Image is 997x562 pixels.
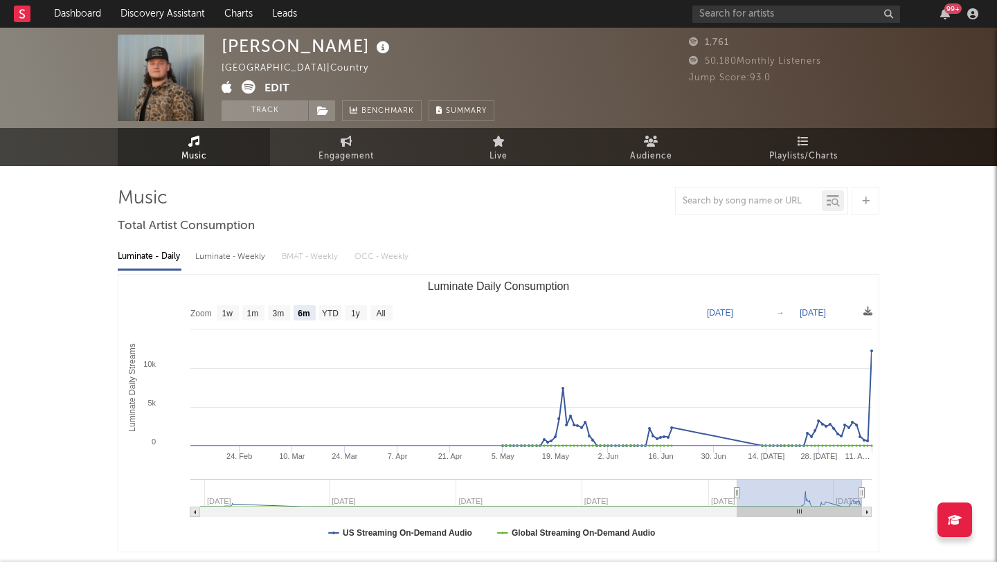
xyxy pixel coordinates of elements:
text: 24. Mar [332,452,358,460]
span: Jump Score: 93.0 [689,73,771,82]
text: 0 [152,437,156,446]
text: 5. May [492,452,515,460]
text: Zoom [190,309,212,318]
text: 1m [247,309,259,318]
text: 28. [DATE] [800,452,837,460]
text: 1y [351,309,360,318]
text: US Streaming On-Demand Audio [343,528,472,538]
div: [GEOGRAPHIC_DATA] | Country [222,60,384,77]
text: → [776,308,784,318]
text: 30. Jun [701,452,726,460]
text: 11. A… [845,452,870,460]
div: 99 + [944,3,962,14]
span: Summary [446,107,487,115]
a: Benchmark [342,100,422,121]
input: Search by song name or URL [676,196,822,207]
button: Edit [264,80,289,98]
text: 24. Feb [226,452,252,460]
text: 2. Jun [598,452,618,460]
div: [PERSON_NAME] [222,35,393,57]
span: Benchmark [361,103,414,120]
text: 5k [147,399,156,407]
text: Luminate Daily Consumption [428,280,570,292]
text: [DATE] [707,308,733,318]
div: Luminate - Weekly [195,245,268,269]
text: 10. Mar [279,452,305,460]
text: All [376,309,385,318]
span: Music [181,148,207,165]
span: 50,180 Monthly Listeners [689,57,821,66]
text: YTD [322,309,339,318]
input: Search for artists [692,6,900,23]
text: 19. May [542,452,570,460]
text: 14. [DATE] [748,452,784,460]
span: 1,761 [689,38,729,47]
text: 16. Jun [649,452,674,460]
text: [DATE] [800,308,826,318]
text: Global Streaming On-Demand Audio [512,528,656,538]
span: Total Artist Consumption [118,218,255,235]
svg: Luminate Daily Consumption [118,275,879,552]
button: Summary [429,100,494,121]
span: Engagement [318,148,374,165]
text: 3m [273,309,285,318]
a: Music [118,128,270,166]
span: Live [489,148,508,165]
text: Luminate Daily Streams [127,343,137,431]
div: Luminate - Daily [118,245,181,269]
a: Audience [575,128,727,166]
button: 99+ [940,8,950,19]
span: Audience [630,148,672,165]
a: Live [422,128,575,166]
text: 7. Apr [388,452,408,460]
a: Playlists/Charts [727,128,879,166]
text: 10k [143,360,156,368]
button: Track [222,100,308,121]
span: Playlists/Charts [769,148,838,165]
a: Engagement [270,128,422,166]
text: 21. Apr [438,452,462,460]
text: 6m [298,309,309,318]
text: 1w [222,309,233,318]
